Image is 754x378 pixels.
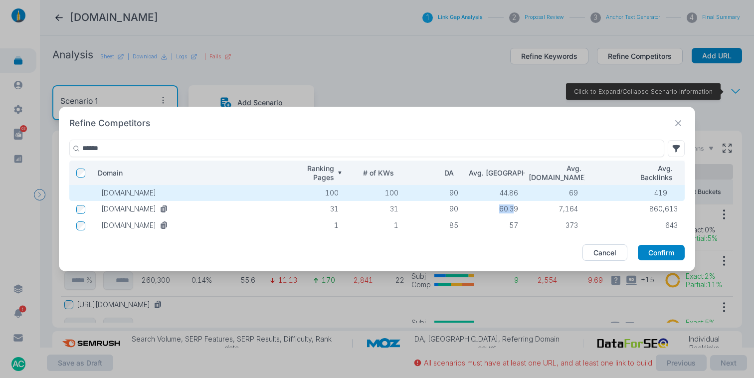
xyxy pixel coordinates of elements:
[472,221,518,230] p: 57
[532,204,578,213] p: 7,164
[409,169,454,178] p: Domain Authority
[293,221,339,230] p: 1
[529,164,581,182] p: Average Referring Domains
[592,221,678,230] p: 643
[588,164,673,182] p: Avg. Backlinks
[465,185,525,201] td: 44.86
[532,221,578,230] p: 373
[286,185,346,201] td: 100
[638,245,685,261] button: Confirm
[353,221,398,230] p: 1
[585,185,685,201] td: 419
[94,185,286,201] td: [DOMAIN_NAME]
[412,204,458,213] p: 90
[349,169,394,178] p: Number of Keywords
[346,185,405,201] td: 100
[293,204,339,213] p: 31
[582,244,627,261] button: Cancel
[101,221,156,230] p: mediaroom.com
[472,204,518,213] p: 60.39
[101,204,156,213] p: zillow.com
[469,169,522,178] p: Average Page Authority
[289,164,334,182] p: Ranking Pages
[525,185,585,201] td: 69
[98,169,274,178] p: Domain
[353,204,398,213] p: 31
[69,117,150,130] h2: Refine Competitors
[412,221,458,230] p: 85
[405,185,465,201] td: 90
[592,204,678,213] p: 860,613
